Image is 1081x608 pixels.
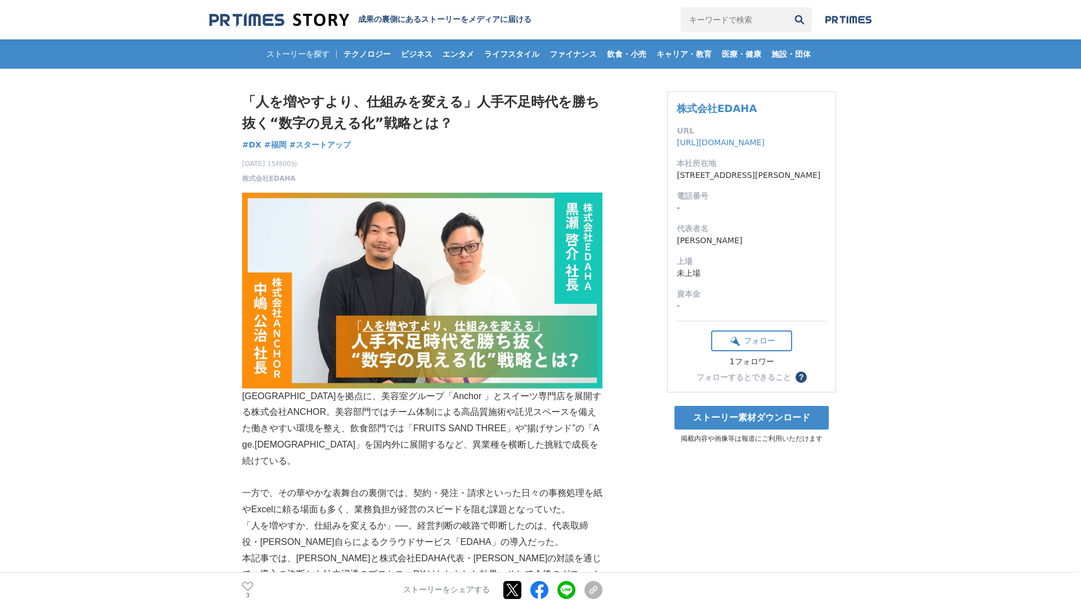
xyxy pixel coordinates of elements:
a: ライフスタイル [480,39,544,69]
span: ライフスタイル [480,49,544,59]
a: キャリア・教育 [652,39,716,69]
dt: 資本金 [677,288,827,300]
p: 掲載内容や画像等は報道にご利用いただけます [667,434,836,444]
a: 株式会社EDAHA [677,102,757,114]
button: 検索 [787,7,812,32]
div: 1フォロワー [711,357,792,367]
a: [URL][DOMAIN_NAME] [677,138,765,147]
a: ストーリー素材ダウンロード [674,406,829,430]
a: #スタートアップ [289,139,351,151]
dd: - [677,300,827,312]
a: 施設・団体 [767,39,815,69]
span: #DX [242,140,261,150]
span: #スタートアップ [289,140,351,150]
dd: [PERSON_NAME] [677,235,827,247]
p: 本記事では、[PERSON_NAME]と株式会社EDAHA代表・[PERSON_NAME]の対談を通じて、導入の決断から社内浸透のプロセス、DXがもたらした効果、そして今後のグローバル展開を見据... [242,551,602,599]
img: prtimes [825,15,872,24]
dt: 代表者名 [677,223,827,235]
dt: URL [677,125,827,137]
input: キーワードで検索 [681,7,787,32]
h2: 成果の裏側にあるストーリーをメディアに届ける [358,15,531,25]
p: [GEOGRAPHIC_DATA]を拠点に、美容室グループ「Anchor 」とスイーツ専門店を展開する株式会社ANCHOR。美容部門ではチーム体制による高品質施術や託児スペースを備えた働きやすい... [242,388,602,470]
div: フォローするとできること [696,373,791,381]
dd: 未上場 [677,267,827,279]
a: ファイナンス [545,39,601,69]
a: ビジネス [396,39,437,69]
a: エンタメ [438,39,479,69]
p: 一方で、その華やかな表舞台の裏側では、契約・発注・請求といった日々の事務処理を紙やExcelに頼る場面も多く、業務負担が経営のスピードを阻む課題となっていた。 [242,485,602,518]
span: キャリア・教育 [652,49,716,59]
h1: 「人を増やすより、仕組みを変える」人手不足時代を勝ち抜く“数字の見える化”戦略とは？ [242,91,602,135]
a: 医療・健康 [717,39,766,69]
p: ストーリーをシェアする [403,585,490,596]
span: #福岡 [264,140,287,150]
span: ？ [797,373,805,381]
img: 成果の裏側にあるストーリーをメディアに届ける [209,12,349,28]
span: テクノロジー [339,49,395,59]
span: エンタメ [438,49,479,59]
span: 飲食・小売 [602,49,651,59]
a: 飲食・小売 [602,39,651,69]
p: 3 [242,593,253,598]
span: 医療・健康 [717,49,766,59]
a: テクノロジー [339,39,395,69]
button: フォロー [711,330,792,351]
span: ビジネス [396,49,437,59]
img: thumbnail_96881320-a362-11f0-be38-a389c2315d6f.png [242,193,602,388]
span: [DATE] 15時00分 [242,159,298,169]
dd: - [677,202,827,214]
a: #福岡 [264,139,287,151]
p: 「人を増やすか、仕組みを変えるか」──。経営判断の岐路で即断したのは、代表取締役・[PERSON_NAME]自らによるクラウドサービス「EDAHA」の導入だった。 [242,518,602,551]
a: 株式会社EDAHA [242,173,296,184]
button: ？ [796,372,807,383]
span: 施設・団体 [767,49,815,59]
dt: 本社所在地 [677,158,827,169]
dt: 上場 [677,256,827,267]
span: ファイナンス [545,49,601,59]
dd: [STREET_ADDRESS][PERSON_NAME] [677,169,827,181]
a: 成果の裏側にあるストーリーをメディアに届ける 成果の裏側にあるストーリーをメディアに届ける [209,12,531,28]
a: #DX [242,139,261,151]
dt: 電話番号 [677,190,827,202]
